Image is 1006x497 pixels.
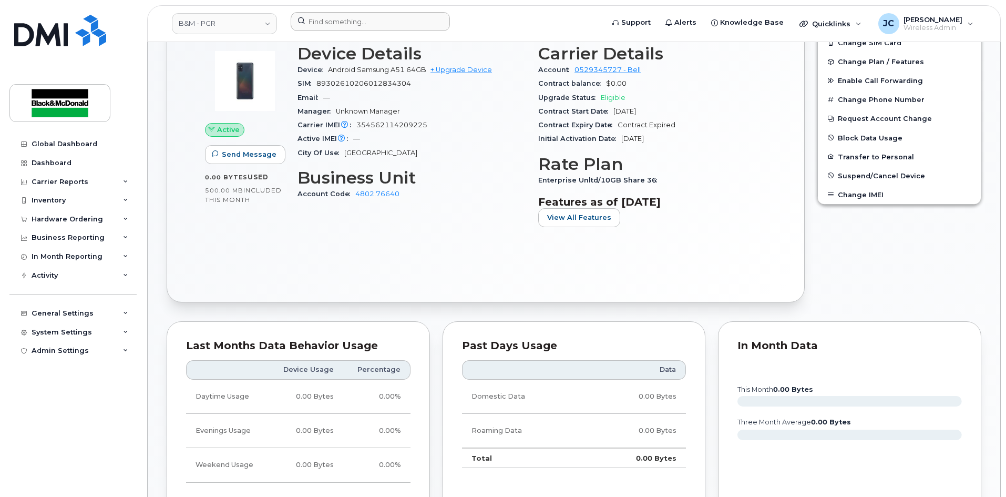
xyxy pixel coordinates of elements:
h3: Features as of [DATE] [538,196,766,208]
div: Last Months Data Behavior Usage [186,341,410,351]
div: In Month Data [737,341,962,351]
td: Roaming Data [462,414,586,448]
span: Manager [297,107,336,115]
td: 0.00% [343,380,410,414]
span: Send Message [222,149,276,159]
text: this month [737,386,813,393]
span: Unknown Manager [336,107,400,115]
span: Wireless Admin [904,24,962,32]
span: City Of Use [297,149,344,157]
span: Contract Expired [618,121,675,129]
span: Account Code [297,190,355,198]
button: Change IMEI [818,185,981,204]
td: 0.00 Bytes [269,380,343,414]
a: 0529345727 - Bell [574,66,641,74]
span: Enterprise Unltd/10GB Share 36 [538,176,662,184]
tspan: 0.00 Bytes [773,386,813,393]
span: Android Samsung A51 64GB [328,66,426,74]
span: SIM [297,79,316,87]
span: Contract Start Date [538,107,613,115]
button: Change SIM Card [818,33,981,52]
div: Past Days Usage [462,341,686,351]
th: Device Usage [269,360,343,379]
a: Support [605,12,658,33]
td: 0.00% [343,448,410,482]
h3: Rate Plan [538,155,766,174]
span: Suspend/Cancel Device [838,171,925,179]
td: 0.00 Bytes [585,414,686,448]
div: Jackie Cox [871,13,981,34]
span: [PERSON_NAME] [904,15,962,24]
button: Suspend/Cancel Device [818,166,981,185]
h3: Business Unit [297,168,526,187]
td: 0.00 Bytes [585,448,686,468]
span: — [323,94,330,102]
span: Knowledge Base [720,17,784,28]
span: [DATE] [613,107,636,115]
text: three month average [737,418,851,426]
td: Domestic Data [462,380,586,414]
span: included this month [205,186,282,204]
span: Account [538,66,574,74]
span: Carrier IMEI [297,121,356,129]
div: Quicklinks [792,13,869,34]
span: View All Features [547,212,611,222]
a: Knowledge Base [704,12,791,33]
span: [GEOGRAPHIC_DATA] [344,149,417,157]
td: 0.00 Bytes [269,414,343,448]
span: Upgrade Status [538,94,601,102]
button: Change Plan / Features [818,52,981,71]
tr: Friday from 6:00pm to Monday 8:00am [186,448,410,482]
span: Device [297,66,328,74]
span: Support [621,17,651,28]
span: 354562114209225 [356,121,427,129]
span: Change Plan / Features [838,58,924,66]
span: JC [883,17,894,30]
button: Change Phone Number [818,90,981,109]
td: Evenings Usage [186,414,269,448]
td: Weekend Usage [186,448,269,482]
h3: Device Details [297,44,526,63]
span: Email [297,94,323,102]
span: Enable Call Forwarding [838,77,923,85]
td: Total [462,448,586,468]
span: [DATE] [621,135,644,143]
td: 0.00% [343,414,410,448]
span: Eligible [601,94,625,102]
td: 0.00 Bytes [269,448,343,482]
tr: Weekdays from 6:00pm to 8:00am [186,414,410,448]
button: View All Features [538,208,620,227]
span: Active IMEI [297,135,353,143]
button: Transfer to Personal [818,147,981,166]
tspan: 0.00 Bytes [811,418,851,426]
button: Request Account Change [818,109,981,128]
span: $0.00 [606,79,627,87]
button: Block Data Usage [818,128,981,147]
span: used [248,173,269,181]
th: Data [585,360,686,379]
td: 0.00 Bytes [585,380,686,414]
span: 0.00 Bytes [205,174,248,181]
span: 500.00 MB [205,187,243,194]
input: Find something... [291,12,450,31]
td: Daytime Usage [186,380,269,414]
button: Enable Call Forwarding [818,71,981,90]
span: Active [217,125,240,135]
h3: Carrier Details [538,44,766,63]
a: 4802.76640 [355,190,399,198]
button: Send Message [205,145,285,164]
a: Alerts [658,12,704,33]
a: + Upgrade Device [430,66,492,74]
span: Alerts [674,17,696,28]
th: Percentage [343,360,410,379]
span: Initial Activation Date [538,135,621,143]
span: Quicklinks [812,19,850,28]
span: Contract Expiry Date [538,121,618,129]
span: — [353,135,360,143]
span: Contract balance [538,79,606,87]
span: 89302610206012834304 [316,79,411,87]
img: image20231002-3703462-1ews4ez.jpeg [213,49,276,113]
a: B&M - PGR [172,13,277,34]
